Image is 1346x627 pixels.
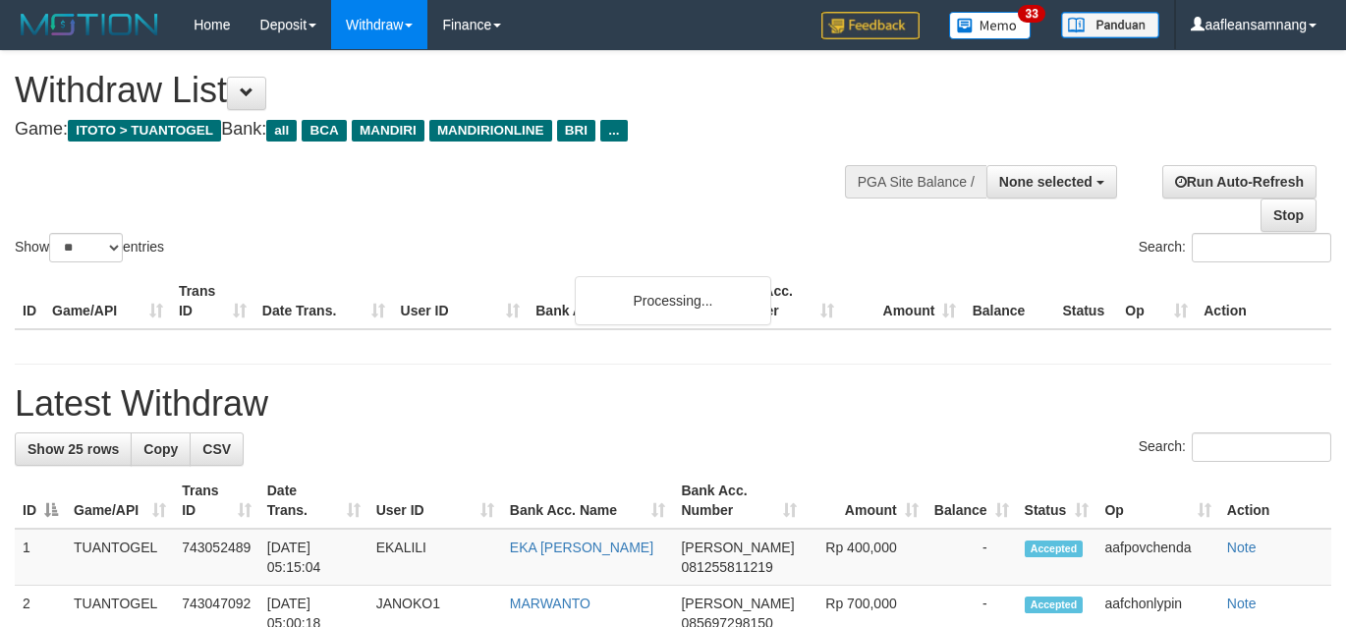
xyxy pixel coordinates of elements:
th: Trans ID: activate to sort column ascending [174,473,259,529]
a: Copy [131,432,191,466]
th: Bank Acc. Name: activate to sort column ascending [502,473,674,529]
a: Run Auto-Refresh [1162,165,1317,199]
a: Stop [1261,199,1317,232]
a: Show 25 rows [15,432,132,466]
th: Trans ID [171,273,254,329]
th: Balance: activate to sort column ascending [926,473,1017,529]
th: Action [1196,273,1331,329]
h1: Withdraw List [15,71,877,110]
th: Status: activate to sort column ascending [1017,473,1097,529]
span: CSV [202,441,231,457]
span: all [266,120,297,142]
th: Amount [842,273,965,329]
th: Game/API: activate to sort column ascending [66,473,174,529]
a: Note [1227,540,1257,555]
th: Date Trans.: activate to sort column ascending [259,473,368,529]
img: panduan.png [1061,12,1159,38]
h4: Game: Bank: [15,120,877,140]
th: Action [1219,473,1331,529]
th: Bank Acc. Number: activate to sort column ascending [673,473,805,529]
input: Search: [1192,432,1331,462]
span: Copy [143,441,178,457]
td: TUANTOGEL [66,529,174,586]
th: Status [1054,273,1117,329]
th: Bank Acc. Number [719,273,842,329]
td: EKALILI [368,529,502,586]
span: MANDIRI [352,120,424,142]
img: Button%20Memo.svg [949,12,1032,39]
h1: Latest Withdraw [15,384,1331,424]
td: 1 [15,529,66,586]
img: MOTION_logo.png [15,10,164,39]
span: Show 25 rows [28,441,119,457]
span: BRI [557,120,595,142]
span: ITOTO > TUANTOGEL [68,120,221,142]
th: ID [15,273,44,329]
label: Search: [1139,432,1331,462]
span: [PERSON_NAME] [681,596,794,611]
th: Op [1117,273,1196,329]
div: PGA Site Balance / [845,165,986,199]
a: Note [1227,596,1257,611]
a: MARWANTO [510,596,590,611]
td: Rp 400,000 [805,529,925,586]
a: EKA [PERSON_NAME] [510,540,653,555]
span: Accepted [1025,597,1084,613]
td: 743052489 [174,529,259,586]
th: Amount: activate to sort column ascending [805,473,925,529]
span: MANDIRIONLINE [429,120,552,142]
th: Date Trans. [254,273,393,329]
span: Accepted [1025,541,1084,557]
select: Showentries [49,233,123,262]
a: CSV [190,432,244,466]
th: Balance [964,273,1054,329]
th: Op: activate to sort column ascending [1096,473,1218,529]
div: Processing... [575,276,771,325]
label: Search: [1139,233,1331,262]
span: ... [600,120,627,142]
span: [PERSON_NAME] [681,540,794,555]
input: Search: [1192,233,1331,262]
th: ID: activate to sort column descending [15,473,66,529]
span: Copy 081255811219 to clipboard [681,559,772,575]
td: aafpovchenda [1096,529,1218,586]
span: BCA [302,120,346,142]
span: None selected [999,174,1093,190]
img: Feedback.jpg [821,12,920,39]
th: Game/API [44,273,171,329]
button: None selected [986,165,1117,199]
th: User ID: activate to sort column ascending [368,473,502,529]
label: Show entries [15,233,164,262]
th: Bank Acc. Name [528,273,718,329]
td: - [926,529,1017,586]
td: [DATE] 05:15:04 [259,529,368,586]
span: 33 [1018,5,1044,23]
th: User ID [393,273,529,329]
